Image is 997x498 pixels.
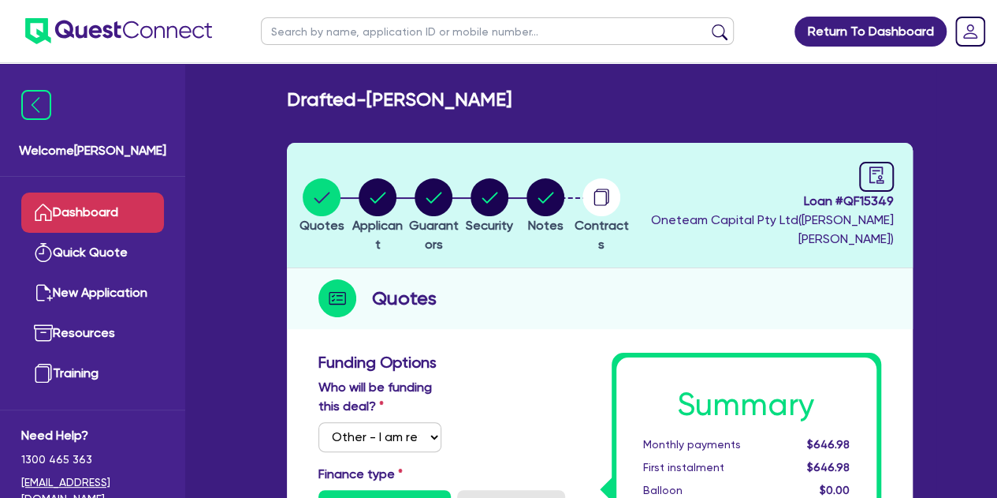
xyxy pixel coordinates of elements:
[352,218,403,252] span: Applicant
[318,465,403,484] label: Finance type
[651,212,894,246] span: Oneteam Capital Pty Ltd ( [PERSON_NAME] [PERSON_NAME] )
[465,178,514,236] button: Security
[318,378,441,416] label: Who will be funding this deal?
[21,451,164,468] span: 1300 465 363
[21,426,164,445] span: Need Help?
[318,353,588,372] h3: Funding Options
[643,386,850,424] h1: Summary
[287,88,512,111] h2: Drafted - [PERSON_NAME]
[21,233,164,273] a: Quick Quote
[350,178,406,255] button: Applicant
[868,167,885,184] span: audit
[34,283,53,302] img: new-application
[819,484,849,496] span: $0.00
[409,218,459,252] span: Guarantors
[21,193,164,233] a: Dashboard
[21,313,164,354] a: Resources
[318,279,356,317] img: step-icon
[21,90,51,120] img: icon-menu-close
[299,218,344,233] span: Quotes
[950,11,991,52] a: Dropdown toggle
[634,192,894,211] span: Loan # QF15349
[631,459,785,476] div: First instalment
[406,178,462,255] button: Guarantors
[794,17,947,47] a: Return To Dashboard
[261,17,734,45] input: Search by name, application ID or mobile number...
[19,141,166,160] span: Welcome [PERSON_NAME]
[34,243,53,262] img: quick-quote
[574,178,630,255] button: Contracts
[806,461,849,474] span: $646.98
[526,178,565,236] button: Notes
[372,284,437,313] h2: Quotes
[631,436,785,453] div: Monthly payments
[25,18,212,44] img: quest-connect-logo-blue
[806,438,849,451] span: $646.98
[299,178,345,236] button: Quotes
[21,273,164,313] a: New Application
[575,218,629,252] span: Contracts
[21,354,164,394] a: Training
[466,218,513,233] span: Security
[34,364,53,383] img: training
[34,324,53,343] img: resources
[528,218,564,233] span: Notes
